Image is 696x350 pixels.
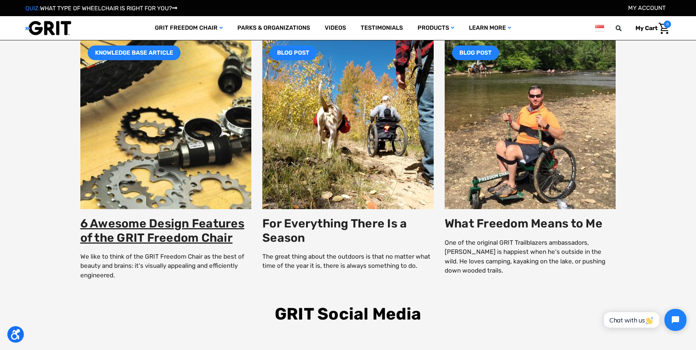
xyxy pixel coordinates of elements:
[659,23,669,34] img: Cart
[445,239,605,274] a: One of the original GRIT Trailblazers ambassadors, [PERSON_NAME] is happiest when he's outside in...
[664,21,671,28] span: 0
[262,253,430,270] a: The great thing about the outdoors is that no matter what time of the year it is, there is always...
[80,38,252,209] img: blog-grit-freedom-chair-design-features.jpg
[635,25,657,32] span: My Cart
[619,21,630,36] input: Search
[317,16,353,40] a: Videos
[230,16,317,40] a: Parks & Organizations
[262,38,434,209] img: blog-grit-freedom-chair-every-season.png
[596,303,693,337] iframe: Tidio Chat
[628,4,666,11] a: Account
[88,45,181,60] span: KNOWLEDGE BASE ARTICLE
[445,216,602,230] a: What Freedom Means to Me
[147,16,230,40] a: GRIT Freedom Chair
[262,216,407,244] a: For Everything There Is a Season
[445,38,616,209] img: blog-jeremy.jpg
[462,16,518,40] a: Learn More
[25,21,71,36] img: GRIT All-Terrain Wheelchair and Mobility Equipment
[80,253,244,279] a: We like to think of the GRIT Freedom Chair as the best of beauty and brains: it's visually appeal...
[353,16,410,40] a: Testimonials
[80,216,244,244] a: 6 Awesome Design Features of the GRIT Freedom Chair
[595,23,604,33] img: sg.png
[452,45,499,60] span: BLOG POST
[410,16,462,40] a: Products
[270,45,317,60] span: BLOG POST
[123,30,163,37] span: Phone Number
[275,304,421,324] b: GRIT Social Media
[25,5,177,12] a: QUIZ:WHAT TYPE OF WHEELCHAIR IS RIGHT FOR YOU?
[630,21,671,36] a: Cart with 0 items
[25,5,40,12] span: QUIZ:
